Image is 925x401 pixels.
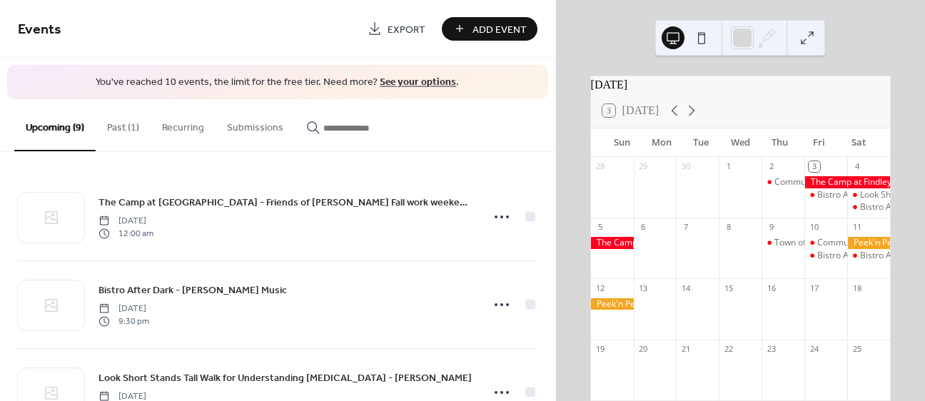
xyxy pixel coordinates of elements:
button: Submissions [216,99,295,150]
div: 25 [851,344,862,355]
div: Mon [642,128,681,157]
span: The Camp at [GEOGRAPHIC_DATA] - Friends of [PERSON_NAME] Fall work weekend. [98,195,472,210]
div: The Camp at Findley - Friends of Findley Fall work weekend. [804,176,890,188]
a: Look Short Stands Tall Walk for Understanding [MEDICAL_DATA] - [PERSON_NAME] [98,370,472,386]
span: Export [388,22,425,37]
span: [DATE] [98,302,149,315]
a: The Camp at [GEOGRAPHIC_DATA] - Friends of [PERSON_NAME] Fall work weekend. [98,194,472,210]
div: 3 [809,161,819,172]
button: Past (1) [96,99,151,150]
div: Sun [602,128,642,157]
div: 29 [638,161,649,172]
div: 17 [809,283,819,293]
div: 28 [595,161,606,172]
div: 14 [680,283,691,293]
div: Bistro After Dark - Peek'n Peak [804,250,847,262]
div: Community Connections Bingo [804,237,847,249]
div: Peek'n Peak Fall Fest [847,237,890,249]
div: Look Short Stands Tall Walk for Understanding Dwarfism - Alexander's [847,189,890,201]
div: 10 [809,222,819,233]
span: Bistro After Dark - [PERSON_NAME] Music [98,283,287,298]
div: 18 [851,283,862,293]
div: 20 [638,344,649,355]
div: 9 [766,222,777,233]
button: Upcoming (9) [14,99,96,151]
div: Fri [799,128,839,157]
span: 12:00 am [98,228,153,240]
div: 8 [723,222,734,233]
div: Bistro After Dark - DJ Titus Music [804,189,847,201]
div: Bistro After Dark Lopaka Rootz Duo [847,201,890,213]
div: 1 [723,161,734,172]
div: 19 [595,344,606,355]
div: 11 [851,222,862,233]
span: You've reached 10 events, the limit for the free tier. Need more? . [21,76,534,90]
div: Town of Mina Regular Board Meeting [762,237,804,249]
button: Recurring [151,99,216,150]
div: 5 [595,222,606,233]
div: Tue [681,128,720,157]
div: 12 [595,283,606,293]
div: 4 [851,161,862,172]
div: Bistro After Dark Peek'n Peak [847,250,890,262]
a: Bistro After Dark - [PERSON_NAME] Music [98,282,287,298]
div: 2 [766,161,777,172]
span: [DATE] [98,214,153,227]
div: 24 [809,344,819,355]
div: 22 [723,344,734,355]
div: Community Connections Meet with Christine Cheronis Health Insurance Counselor [762,176,804,188]
div: 23 [766,344,777,355]
div: 15 [723,283,734,293]
div: Sat [839,128,879,157]
div: [DATE] [591,76,890,93]
div: 13 [638,283,649,293]
div: 7 [680,222,691,233]
div: Wed [721,128,760,157]
a: See your options [380,73,456,92]
div: Peek'n Peak Fall Fest [591,298,634,310]
div: 21 [680,344,691,355]
div: Thu [760,128,799,157]
div: The Camp at Findley - Friends of Findley Fall work weekend. [591,237,634,249]
span: 9:30 pm [98,315,149,328]
div: 30 [680,161,691,172]
div: 16 [766,283,777,293]
div: 6 [638,222,649,233]
span: Look Short Stands Tall Walk for Understanding [MEDICAL_DATA] - [PERSON_NAME] [98,370,472,385]
div: Town of Mina Regular Board Meeting [774,237,922,249]
a: Export [357,17,436,41]
span: Events [18,16,61,44]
